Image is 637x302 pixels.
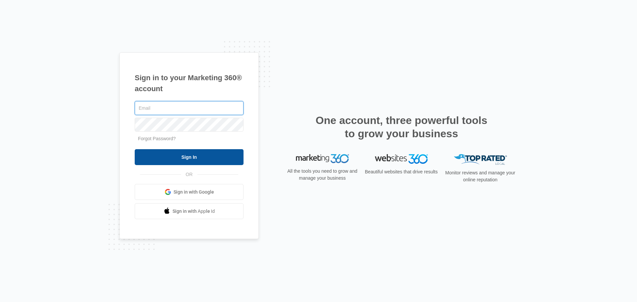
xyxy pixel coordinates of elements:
span: Sign in with Google [174,189,214,196]
h2: One account, three powerful tools to grow your business [314,114,489,140]
p: Monitor reviews and manage your online reputation [443,170,518,184]
p: All the tools you need to grow and manage your business [285,168,360,182]
span: Sign in with Apple Id [173,208,215,215]
span: OR [181,171,197,178]
img: Marketing 360 [296,154,349,163]
a: Forgot Password? [138,136,176,141]
p: Beautiful websites that drive results [364,169,439,176]
input: Sign In [135,149,244,165]
img: Top Rated Local [454,154,507,165]
img: Websites 360 [375,154,428,164]
input: Email [135,101,244,115]
a: Sign in with Google [135,184,244,200]
a: Sign in with Apple Id [135,203,244,219]
h1: Sign in to your Marketing 360® account [135,72,244,94]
